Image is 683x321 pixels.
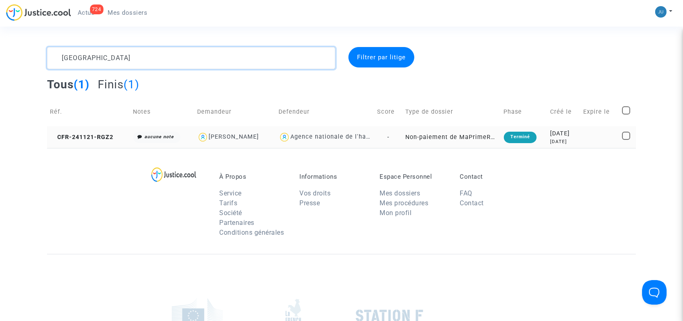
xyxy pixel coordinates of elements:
span: Actus [78,9,95,16]
a: Contact [460,199,484,207]
span: CFR-241121-RGZ2 [50,134,113,141]
img: icon-user.svg [197,131,209,143]
span: Finis [98,78,124,91]
a: Service [219,189,242,197]
a: Mes procédures [380,199,428,207]
td: Demandeur [194,97,276,126]
div: 724 [90,4,103,14]
div: [DATE] [550,138,577,145]
a: Tarifs [219,199,237,207]
img: icon-user.svg [279,131,290,143]
a: Vos droits [299,189,330,197]
a: Société [219,209,242,217]
span: Tous [47,78,74,91]
img: logo-lg.svg [151,167,197,182]
p: Informations [299,173,367,180]
td: Expire le [580,97,619,126]
img: jc-logo.svg [6,4,71,21]
div: Agence nationale de l'habitat [290,133,380,140]
div: [PERSON_NAME] [209,133,259,140]
span: Filtrer par litige [357,54,406,61]
td: Defendeur [276,97,374,126]
td: Réf. [47,97,130,126]
a: Mes dossiers [380,189,420,197]
p: À Propos [219,173,287,180]
i: aucune note [144,134,174,139]
p: Espace Personnel [380,173,447,180]
a: Presse [299,199,320,207]
td: Phase [501,97,548,126]
span: Mes dossiers [108,9,148,16]
a: 724Actus [71,7,101,19]
a: Partenaires [219,219,254,227]
div: [DATE] [550,129,577,138]
span: (1) [74,78,90,91]
span: (1) [124,78,139,91]
a: Mes dossiers [101,7,154,19]
td: Notes [130,97,194,126]
a: FAQ [460,189,472,197]
a: Conditions générales [219,229,284,236]
p: Contact [460,173,528,180]
td: Type de dossier [402,97,501,126]
iframe: Help Scout Beacon - Open [642,280,667,305]
img: b1d492b86f2d46b947859bee3e508d1e [655,6,667,18]
div: Terminé [504,132,537,143]
td: Non-paiement de MaPrimeRenov' par l'ANAH (mandataire) [402,126,501,148]
a: Mon profil [380,209,411,217]
td: Créé le [547,97,580,126]
td: Score [374,97,402,126]
span: - [387,134,389,141]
